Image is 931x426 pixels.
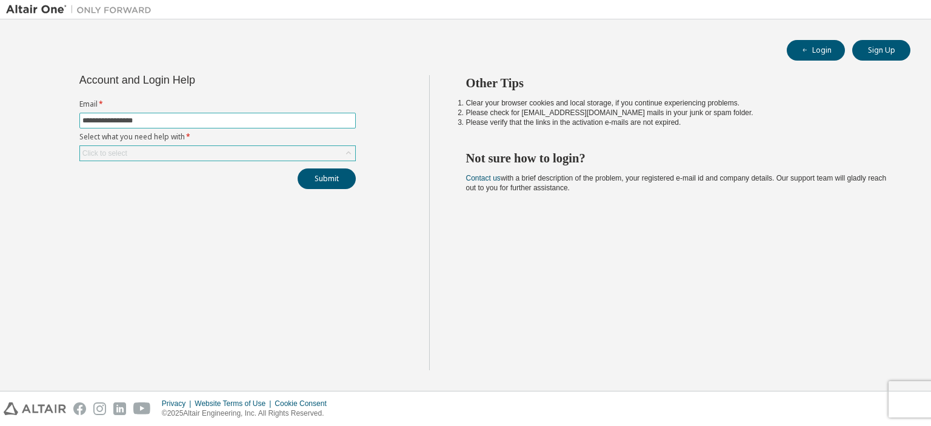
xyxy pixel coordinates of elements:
[787,40,845,61] button: Login
[466,108,889,118] li: Please check for [EMAIL_ADDRESS][DOMAIN_NAME] mails in your junk or spam folder.
[79,132,356,142] label: Select what you need help with
[466,174,887,192] span: with a brief description of the problem, your registered e-mail id and company details. Our suppo...
[466,75,889,91] h2: Other Tips
[466,174,501,182] a: Contact us
[80,146,355,161] div: Click to select
[466,98,889,108] li: Clear your browser cookies and local storage, if you continue experiencing problems.
[852,40,910,61] button: Sign Up
[82,148,127,158] div: Click to select
[466,150,889,166] h2: Not sure how to login?
[162,399,195,408] div: Privacy
[93,402,106,415] img: instagram.svg
[466,118,889,127] li: Please verify that the links in the activation e-mails are not expired.
[79,99,356,109] label: Email
[133,402,151,415] img: youtube.svg
[195,399,275,408] div: Website Terms of Use
[275,399,333,408] div: Cookie Consent
[298,168,356,189] button: Submit
[4,402,66,415] img: altair_logo.svg
[6,4,158,16] img: Altair One
[73,402,86,415] img: facebook.svg
[162,408,334,419] p: © 2025 Altair Engineering, Inc. All Rights Reserved.
[113,402,126,415] img: linkedin.svg
[79,75,301,85] div: Account and Login Help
